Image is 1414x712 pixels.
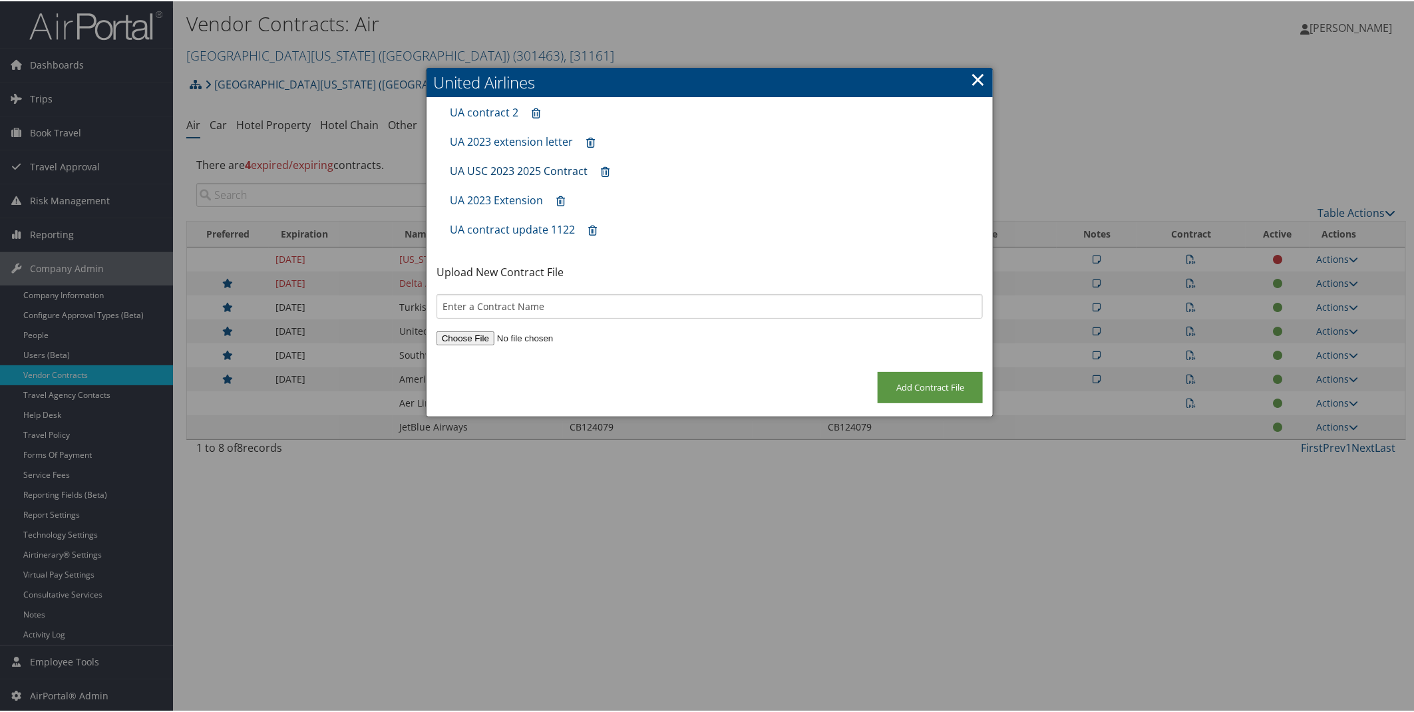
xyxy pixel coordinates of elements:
input: Add Contract File [878,371,983,402]
input: Enter a Contract Name [437,293,983,317]
a: Remove contract [594,158,616,183]
a: Remove contract [550,188,572,212]
a: Remove contract [582,217,604,242]
a: × [970,65,985,91]
a: UA USC 2023 2025 Contract [450,162,588,177]
a: Remove contract [580,129,602,154]
a: UA 2023 Extension [450,192,543,206]
a: UA contract update 1122 [450,221,575,236]
h2: United Airlines [427,67,993,96]
p: Upload New Contract File [437,263,983,280]
a: Remove contract [525,100,547,124]
a: UA 2023 extension letter [450,133,573,148]
a: UA contract 2 [450,104,518,118]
